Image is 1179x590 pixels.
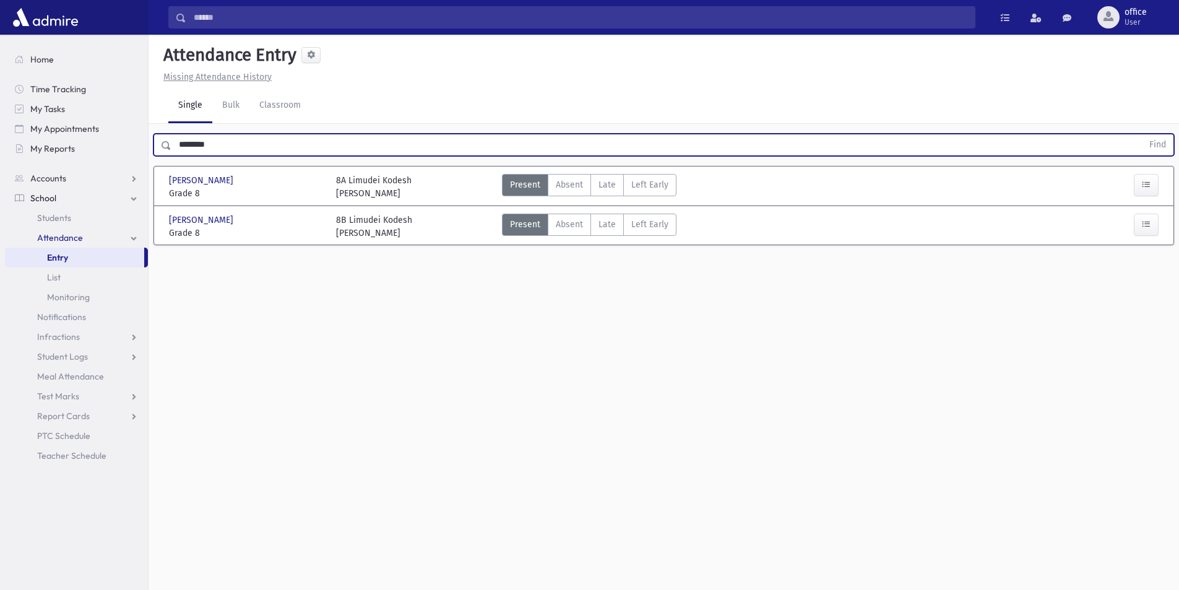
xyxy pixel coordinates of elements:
a: My Tasks [5,99,148,119]
span: Present [510,218,540,231]
span: Student Logs [37,351,88,362]
div: 8A Limudei Kodesh [PERSON_NAME] [336,174,412,200]
a: Classroom [249,89,311,123]
a: Entry [5,248,144,267]
a: Accounts [5,168,148,188]
span: Present [510,178,540,191]
span: Late [598,218,616,231]
a: My Reports [5,139,148,158]
span: Meal Attendance [37,371,104,382]
a: Single [168,89,212,123]
span: Grade 8 [169,227,324,240]
a: School [5,188,148,208]
a: Monitoring [5,287,148,307]
a: Student Logs [5,347,148,367]
span: [PERSON_NAME] [169,214,236,227]
div: 8B Limudei Kodesh [PERSON_NAME] [336,214,412,240]
span: Test Marks [37,391,79,402]
span: Infractions [37,331,80,342]
a: Meal Attendance [5,367,148,386]
span: Left Early [631,178,668,191]
input: Search [186,6,975,28]
span: Accounts [30,173,66,184]
span: Absent [556,178,583,191]
span: My Appointments [30,123,99,134]
a: Time Tracking [5,79,148,99]
a: My Appointments [5,119,148,139]
div: AttTypes [502,174,676,200]
a: Report Cards [5,406,148,426]
a: Infractions [5,327,148,347]
a: Test Marks [5,386,148,406]
span: Students [37,212,71,223]
span: Time Tracking [30,84,86,95]
span: [PERSON_NAME] [169,174,236,187]
span: Monitoring [47,292,90,303]
button: Find [1142,134,1173,155]
span: Teacher Schedule [37,450,106,461]
span: Absent [556,218,583,231]
span: Home [30,54,54,65]
span: School [30,193,56,204]
span: Left Early [631,218,668,231]
span: My Reports [30,143,75,154]
span: office [1125,7,1147,17]
span: Attendance [37,232,83,243]
u: Missing Attendance History [163,72,272,82]
a: Students [5,208,148,228]
span: Notifications [37,311,86,323]
span: My Tasks [30,103,65,115]
span: PTC Schedule [37,430,90,441]
span: Report Cards [37,410,90,422]
span: List [47,272,61,283]
a: Missing Attendance History [158,72,272,82]
a: List [5,267,148,287]
span: User [1125,17,1147,27]
a: Home [5,50,148,69]
a: Bulk [212,89,249,123]
a: Attendance [5,228,148,248]
span: Entry [47,252,68,263]
a: Teacher Schedule [5,446,148,466]
h5: Attendance Entry [158,45,296,66]
span: Late [598,178,616,191]
img: AdmirePro [10,5,81,30]
a: PTC Schedule [5,426,148,446]
a: Notifications [5,307,148,327]
div: AttTypes [502,214,676,240]
span: Grade 8 [169,187,324,200]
